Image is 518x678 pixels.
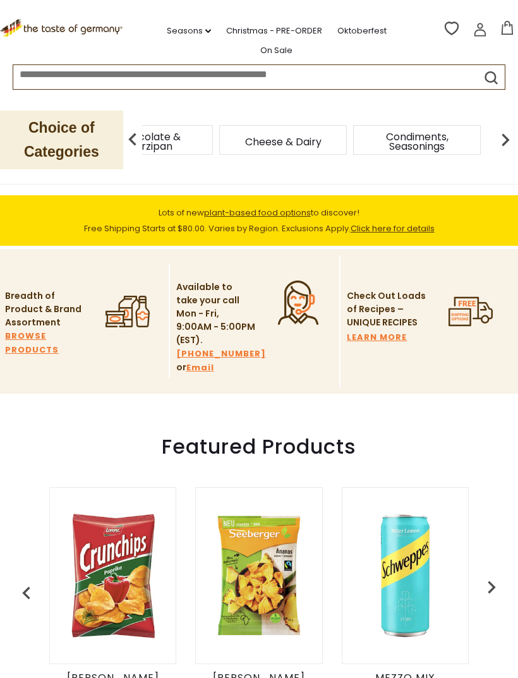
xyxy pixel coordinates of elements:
img: previous arrow [479,574,504,600]
img: Schweppes Bitter Lemon Soda in Can, 11.2 oz [342,512,468,638]
a: Email [186,361,214,375]
a: Click here for details [351,222,435,234]
a: Seasons [167,24,211,38]
span: Lots of new to discover! Free Shipping Starts at $80.00. Varies by Region. Exclusions Apply. [84,207,435,234]
a: Chocolate & Marzipan [99,132,200,151]
a: plant-based food options [204,207,311,219]
img: previous arrow [14,581,39,606]
a: On Sale [260,44,292,58]
a: Condiments, Seasonings [366,132,467,151]
a: [PHONE_NUMBER] [176,347,266,361]
a: Christmas - PRE-ORDER [226,24,322,38]
img: Seeberger Unsweetened Pineapple Chips, Natural Fruit Snack, 200g [196,512,322,638]
a: Cheese & Dairy [245,137,322,147]
a: BROWSE PRODUCTS [5,329,84,357]
p: Breadth of Product & Brand Assortment [5,289,84,329]
img: next arrow [493,127,518,152]
a: Oktoberfest [337,24,387,38]
a: LEARN MORE [347,330,407,344]
img: Lorenz Crunch Chips with Mild Paprika in Bag 5.3 oz - DEAL [50,512,176,638]
p: Check Out Loads of Recipes – UNIQUE RECIPES [347,289,426,329]
img: previous arrow [120,127,145,152]
p: Available to take your call Mon - Fri, 9:00AM - 5:00PM (EST). or [176,281,255,375]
